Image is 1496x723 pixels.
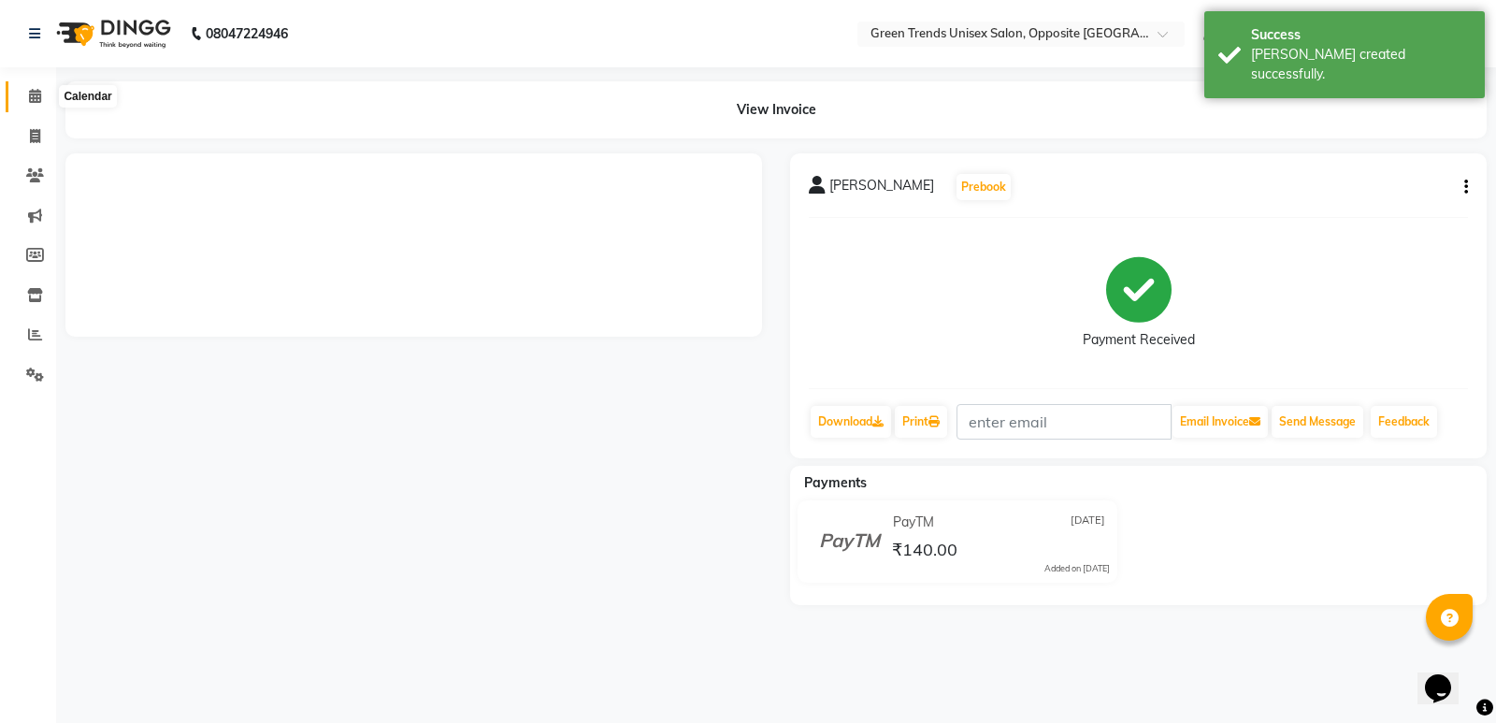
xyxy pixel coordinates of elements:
[895,406,947,438] a: Print
[1044,562,1110,575] div: Added on [DATE]
[48,7,176,60] img: logo
[59,85,116,108] div: Calendar
[829,176,934,202] span: [PERSON_NAME]
[957,404,1172,440] input: enter email
[1083,330,1195,350] div: Payment Received
[1251,45,1471,84] div: Bill created successfully.
[811,406,891,438] a: Download
[893,513,934,532] span: PayTM
[1272,406,1363,438] button: Send Message
[1071,513,1105,532] span: [DATE]
[1251,25,1471,45] div: Success
[804,474,867,491] span: Payments
[1172,406,1268,438] button: Email Invoice
[65,81,1487,138] div: View Invoice
[1371,406,1437,438] a: Feedback
[1417,648,1477,704] iframe: chat widget
[957,174,1011,200] button: Prebook
[206,7,288,60] b: 08047224946
[892,539,957,565] span: ₹140.00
